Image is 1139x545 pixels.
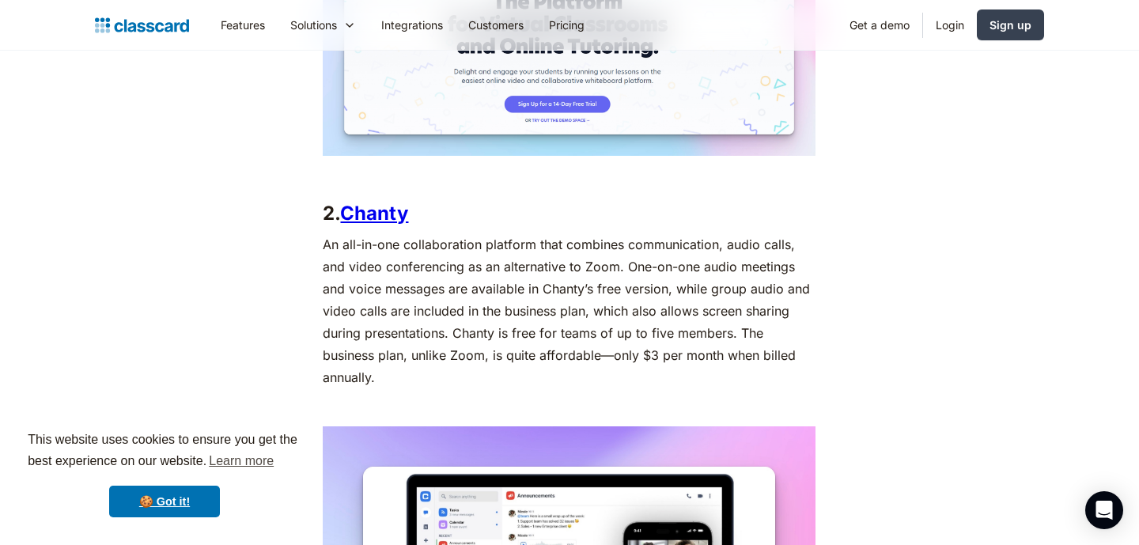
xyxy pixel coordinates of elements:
div: Solutions [278,7,369,43]
p: ‍ [323,396,815,418]
div: Solutions [290,17,337,33]
span: This website uses cookies to ensure you get the best experience on our website. [28,430,301,473]
a: Integrations [369,7,456,43]
a: learn more about cookies [206,449,276,473]
a: Sign up [977,9,1044,40]
div: Open Intercom Messenger [1085,491,1123,529]
p: ‍ [323,164,815,186]
a: Get a demo [837,7,922,43]
a: Pricing [536,7,597,43]
a: dismiss cookie message [109,486,220,517]
a: Login [923,7,977,43]
a: Chanty [340,202,408,225]
a: home [95,14,189,36]
a: Features [208,7,278,43]
h3: 2. [323,202,815,225]
a: Customers [456,7,536,43]
p: An all-in-one collaboration platform that combines communication, audio calls, and video conferen... [323,233,815,388]
div: Sign up [990,17,1031,33]
div: cookieconsent [13,415,316,532]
